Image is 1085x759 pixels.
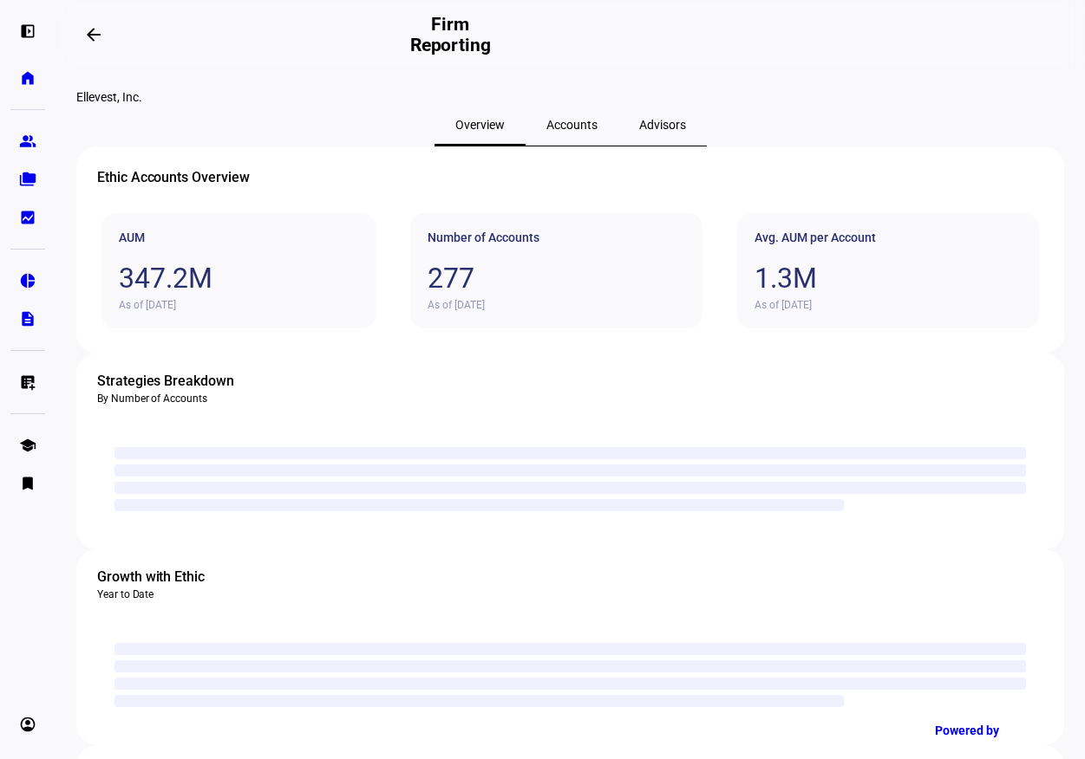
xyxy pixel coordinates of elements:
[19,716,36,733] eth-mat-symbol: account_circle
[19,171,36,188] eth-mat-symbol: folder_copy
[19,310,36,328] eth-mat-symbol: description
[10,162,45,197] a: folder_copy
[455,119,505,131] span: Overview
[19,209,36,226] eth-mat-symbol: bid_landscape
[428,262,685,295] div: 277
[97,567,1043,587] div: Growth with Ethic
[10,263,45,298] a: pie_chart
[19,373,36,391] eth-mat-symbol: list_alt_add
[97,167,1043,188] div: Ethic Accounts Overview
[755,299,1022,311] ethic-insight-as-of-date: As of [DATE]
[10,302,45,336] a: description
[119,299,358,311] ethic-insight-as-of-date: As of [DATE]
[10,200,45,235] a: bid_landscape
[19,69,36,87] eth-mat-symbol: home
[119,230,358,244] ethic-insight-title: AUM
[406,14,495,55] h2: Firm Reporting
[76,90,1064,104] div: Ellevest, Inc.
[428,230,685,244] ethic-insight-title: Number of Accounts
[639,119,686,131] span: Advisors
[546,119,598,131] span: Accounts
[428,299,685,311] ethic-insight-as-of-date: As of [DATE]
[19,133,36,150] eth-mat-symbol: group
[19,23,36,40] eth-mat-symbol: left_panel_open
[926,714,1059,746] a: Powered by
[97,392,1043,405] div: By Number of Accounts
[10,61,45,95] a: home
[755,262,1022,295] div: 1.3M
[83,24,104,45] mat-icon: arrow_backwards
[755,230,1022,244] ethic-insight-title: Avg. AUM per Account
[10,124,45,159] a: group
[19,272,36,289] eth-mat-symbol: pie_chart
[119,262,358,295] div: 347.2M
[97,587,1043,601] div: Year to Date
[19,437,36,454] eth-mat-symbol: school
[97,371,1043,392] div: Strategies Breakdown
[19,475,36,492] eth-mat-symbol: bookmark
